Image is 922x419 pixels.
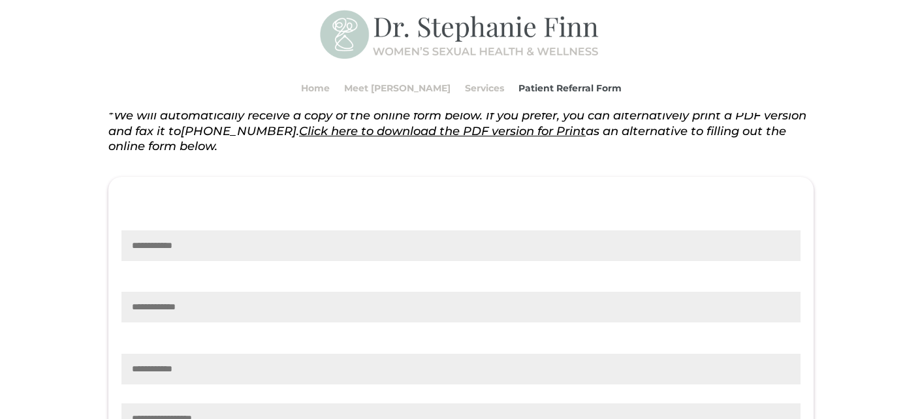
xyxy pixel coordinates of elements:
[518,63,622,113] a: Patient Referral Form
[301,63,330,113] a: Home
[108,108,806,154] em: *We will automatically receive a copy of the online form below. If you prefer, you can alternativ...
[344,63,451,113] a: Meet [PERSON_NAME]
[299,124,586,138] a: Click here to download the PDF version for Print
[465,63,504,113] a: Services
[181,124,296,138] span: [PHONE_NUMBER]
